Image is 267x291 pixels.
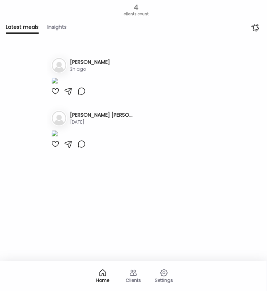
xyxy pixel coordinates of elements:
[70,119,134,125] div: [DATE]
[51,77,58,87] img: images%2FvG3ax5xqzGR6dE0Le5k779rBJ853%2FpmNMsxAa1ii0dJie2PGd%2FGuQYkmhvZGggDwwVLqy3_1080
[70,58,110,66] h3: [PERSON_NAME]
[90,278,116,283] div: Home
[151,278,177,283] div: Settings
[52,111,66,125] img: bg-avatar-default.svg
[120,278,146,283] div: Clients
[47,23,67,34] div: Insights
[70,66,110,73] div: 3h ago
[6,23,39,34] div: Latest meals
[70,111,134,119] h3: [PERSON_NAME] [PERSON_NAME]
[51,130,58,140] img: images%2FH3jljs1ynsSRx0X0WS6MOEbyclV2%2F8nyxTUOcMz7cl5prvznc%2FVm8rEPOHIXS8rJdbZMda_1080
[52,58,66,73] img: bg-avatar-default.svg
